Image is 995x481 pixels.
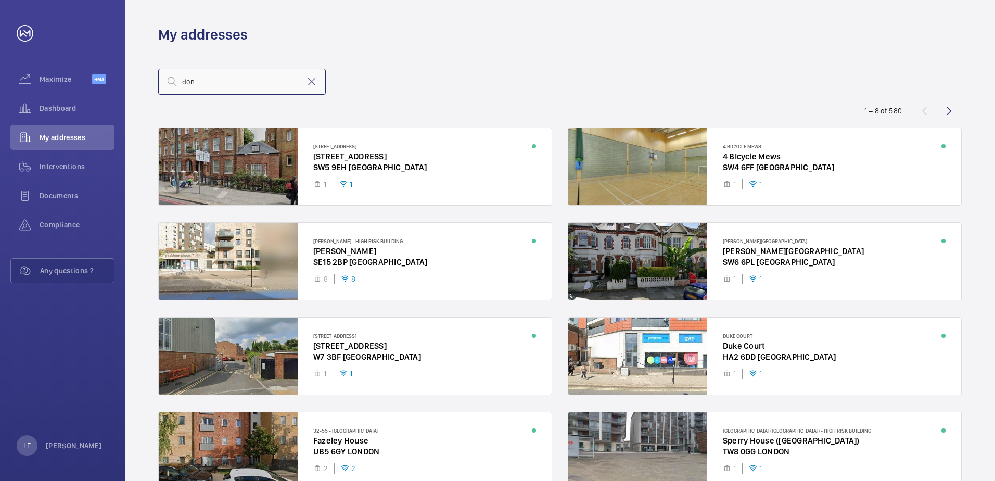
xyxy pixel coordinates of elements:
span: Beta [92,74,106,84]
span: Interventions [40,161,114,172]
h1: My addresses [158,25,248,44]
input: Search by address [158,69,326,95]
span: Any questions ? [40,265,114,276]
div: 1 – 8 of 580 [864,106,902,116]
p: LF [23,440,31,451]
span: Compliance [40,220,114,230]
p: [PERSON_NAME] [46,440,102,451]
span: Dashboard [40,103,114,113]
span: Maximize [40,74,92,84]
span: Documents [40,191,114,201]
span: My addresses [40,132,114,143]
